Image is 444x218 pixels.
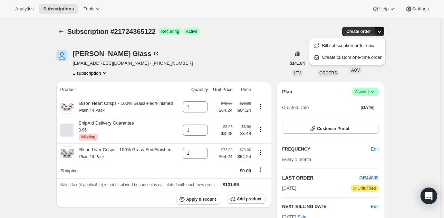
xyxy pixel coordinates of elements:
span: $64.24 [237,153,251,160]
th: Product [56,82,180,97]
button: Tools [79,4,105,14]
h2: NEXT BILLING DATE [282,203,371,210]
span: Sales tax (if applicable) is not displayed because it is calculated with each new order. [60,182,216,187]
button: Customer Portal [282,124,378,134]
small: $73.00 [221,101,232,106]
button: Product actions [255,102,266,110]
span: $3.48 [237,130,251,137]
img: product img [60,146,74,160]
button: Subscriptions [39,4,78,14]
button: Add product [227,194,266,204]
button: Product actions [73,70,108,76]
span: Missing [81,134,96,140]
th: Shipping [56,163,180,178]
span: $3.48 [221,130,233,137]
button: [DATE] [357,103,379,112]
span: | [368,89,369,94]
span: $64.24 [237,107,251,114]
span: Analytics [15,6,33,12]
span: Apply discount [186,197,216,202]
span: [EMAIL_ADDRESS][DOMAIN_NAME] · [PHONE_NUMBER] [73,60,193,67]
small: $3.96 [223,125,232,129]
button: Analytics [11,4,38,14]
span: Bill subscription order now [322,43,375,48]
h2: LAST ORDER [282,174,359,181]
small: 3.96 [79,128,87,133]
button: Subscriptions [56,27,66,36]
button: Apply discount [176,194,220,205]
h2: FREQUENCY [282,146,371,153]
th: Unit Price [210,82,234,97]
span: Active [355,88,376,95]
img: product img [60,100,74,114]
span: Recurring [161,29,179,34]
span: Create custom one-time order [322,55,382,60]
th: Quantity [180,82,210,97]
span: Subscription #21724365122 [67,28,156,35]
div: [PERSON_NAME] Glass [73,50,160,57]
small: Plain / 4 Pack [79,108,105,113]
small: $3.96 [242,125,251,129]
button: Edit [371,203,378,210]
span: Edit [371,146,378,153]
span: Active [186,29,197,34]
small: Plain / 4 Pack [79,154,105,159]
h2: Plan [282,88,292,95]
span: Settings [412,6,429,12]
span: LTV [294,71,301,75]
button: Create order [342,27,375,36]
span: Create order [346,29,371,34]
span: [DATE] [282,185,296,192]
small: $73.00 [221,148,232,152]
button: Edit [367,144,383,155]
div: Bison Heart Crisps - 100% Grass-Fed/Finished [74,100,173,114]
span: [DATE] [361,105,375,110]
button: GR44899 [359,174,379,181]
span: Subscriptions [43,6,74,12]
span: $141.84 [290,61,305,66]
span: $0.00 [240,168,251,173]
button: Help [368,4,399,14]
button: $141.84 [286,58,309,68]
span: Unfulfilled [358,185,376,191]
div: Bison Liver Crisps - 100% Grass-Fed/Finished [74,146,172,160]
div: ShipAid Delivery Guarantee [74,120,134,140]
span: Every 1 month [282,157,311,162]
a: GR44899 [359,175,379,180]
span: Help [379,6,388,12]
span: $64.24 [219,153,233,160]
div: Open Intercom Messenger [421,188,437,204]
span: Customer Portal [317,126,349,131]
button: Product actions [255,126,266,133]
span: Add product [237,196,261,202]
th: Price [234,82,253,97]
span: $131.96 [223,182,239,187]
small: $73.00 [240,101,251,106]
span: ORDERS [319,71,337,75]
button: Settings [401,4,433,14]
span: Created Date [282,104,309,111]
button: Shipping actions [255,166,266,174]
span: $64.24 [219,107,233,114]
span: Tools [84,6,94,12]
small: $73.00 [240,148,251,152]
span: Sharon Glass [56,50,67,61]
button: Product actions [255,149,266,156]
